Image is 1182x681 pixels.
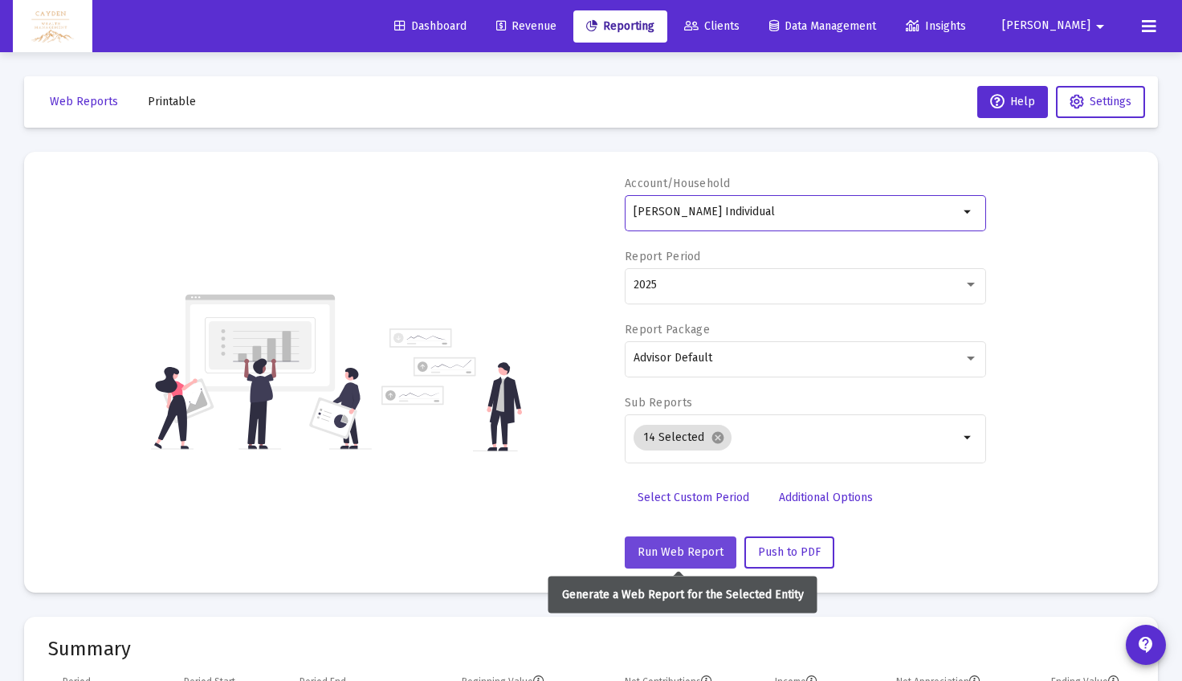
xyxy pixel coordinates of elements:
button: Web Reports [37,86,131,118]
mat-card-title: Summary [48,641,1134,657]
a: Insights [893,10,979,43]
button: Help [977,86,1048,118]
mat-icon: arrow_drop_down [959,428,978,447]
a: Reporting [573,10,667,43]
span: 2025 [634,278,657,292]
span: Select Custom Period [638,491,749,504]
span: Printable [148,95,196,108]
label: Sub Reports [625,396,692,410]
mat-icon: arrow_drop_down [1090,10,1110,43]
button: [PERSON_NAME] [983,10,1129,42]
span: [PERSON_NAME] [1002,19,1090,33]
mat-chip-list: Selection [634,422,959,454]
label: Report Package [625,323,710,336]
a: Revenue [483,10,569,43]
span: Advisor Default [634,351,712,365]
img: reporting-alt [381,328,522,451]
button: Printable [135,86,209,118]
img: Dashboard [25,10,80,43]
button: Settings [1056,86,1145,118]
button: Push to PDF [744,536,834,569]
span: Help [990,95,1035,108]
mat-icon: arrow_drop_down [959,202,978,222]
span: Insights [906,19,966,33]
span: Settings [1090,95,1131,108]
a: Dashboard [381,10,479,43]
mat-icon: cancel [711,430,725,445]
button: Run Web Report [625,536,736,569]
a: Data Management [756,10,889,43]
span: Run Web Report [638,545,723,559]
mat-chip: 14 Selected [634,425,732,451]
span: Additional Options [779,491,873,504]
mat-icon: contact_support [1136,635,1156,654]
span: Web Reports [50,95,118,108]
a: Clients [671,10,752,43]
input: Search or select an account or household [634,206,959,218]
span: Push to PDF [758,545,821,559]
img: reporting [151,292,372,451]
span: Reporting [586,19,654,33]
span: Data Management [769,19,876,33]
span: Clients [684,19,740,33]
label: Account/Household [625,177,731,190]
label: Report Period [625,250,701,263]
span: Revenue [496,19,556,33]
span: Dashboard [394,19,467,33]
